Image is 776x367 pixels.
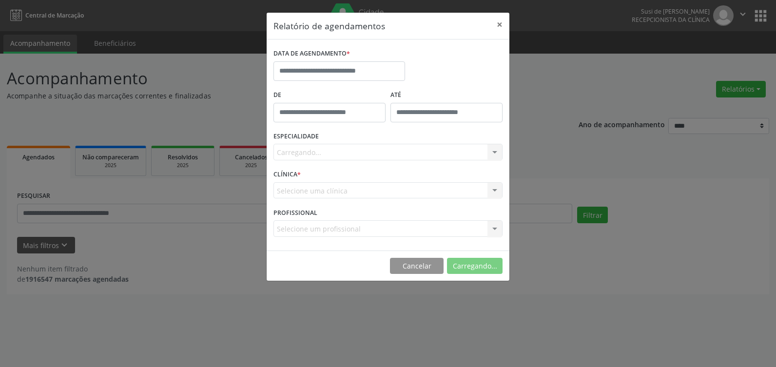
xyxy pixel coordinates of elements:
button: Close [490,13,509,37]
h5: Relatório de agendamentos [273,19,385,32]
label: PROFISSIONAL [273,205,317,220]
button: Carregando... [447,258,503,274]
button: Cancelar [390,258,444,274]
label: De [273,88,386,103]
label: ATÉ [390,88,503,103]
label: DATA DE AGENDAMENTO [273,46,350,61]
label: CLÍNICA [273,167,301,182]
label: ESPECIALIDADE [273,129,319,144]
